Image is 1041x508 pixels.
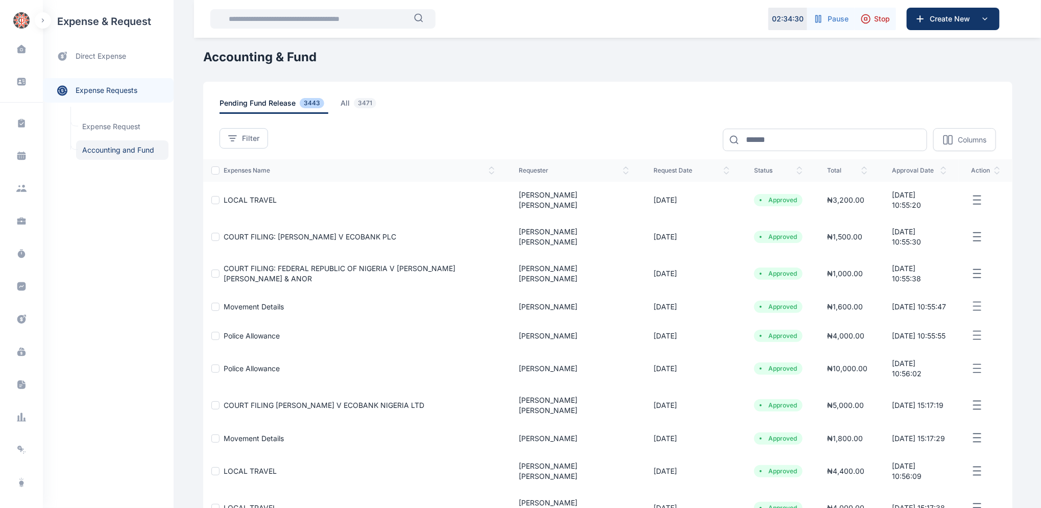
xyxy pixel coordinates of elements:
[641,182,742,219] td: [DATE]
[641,321,742,350] td: [DATE]
[758,303,798,311] li: Approved
[76,117,168,136] a: Expense Request
[758,434,798,443] li: Approved
[220,128,268,149] button: Filter
[220,98,341,114] a: pending fund release3443
[507,350,642,387] td: [PERSON_NAME]
[807,8,855,30] button: Pause
[519,166,630,175] span: requester
[341,98,393,114] a: all3471
[224,467,277,475] a: LOCAL TRAVEL
[892,166,947,175] span: approval Date
[880,350,959,387] td: [DATE] 10:56:02
[880,255,959,292] td: [DATE] 10:55:38
[880,424,959,453] td: [DATE] 15:17:29
[827,331,864,340] span: ₦ 4,000.00
[224,196,277,204] a: LOCAL TRAVEL
[300,98,324,108] span: 3443
[758,270,798,278] li: Approved
[758,401,798,409] li: Approved
[224,166,495,175] span: expenses Name
[971,166,1000,175] span: action
[224,364,280,373] a: Police Allowance
[758,332,798,340] li: Approved
[641,219,742,255] td: [DATE]
[220,98,328,114] span: pending fund release
[827,434,863,443] span: ₦ 1,800.00
[507,182,642,219] td: [PERSON_NAME] [PERSON_NAME]
[933,128,996,151] button: Columns
[354,98,376,108] span: 3471
[880,321,959,350] td: [DATE] 10:55:55
[641,350,742,387] td: [DATE]
[341,98,380,114] span: all
[224,401,424,409] a: COURT FILING [PERSON_NAME] V ECOBANK NIGERIA LTD
[758,233,798,241] li: Approved
[507,292,642,321] td: [PERSON_NAME]
[880,219,959,255] td: [DATE] 10:55:30
[758,365,798,373] li: Approved
[880,453,959,490] td: [DATE] 10:56:09
[641,292,742,321] td: [DATE]
[641,424,742,453] td: [DATE]
[880,292,959,321] td: [DATE] 10:55:47
[827,401,864,409] span: ₦ 5,000.00
[641,255,742,292] td: [DATE]
[758,467,798,475] li: Approved
[772,14,804,24] p: 02 : 34 : 30
[43,43,174,70] a: direct expense
[926,14,979,24] span: Create New
[507,255,642,292] td: [PERSON_NAME] [PERSON_NAME]
[641,387,742,424] td: [DATE]
[827,364,867,373] span: ₦ 10,000.00
[43,70,174,103] div: expense requests
[224,434,284,443] a: movement details
[76,51,126,62] span: direct expense
[76,140,168,160] a: Accounting and Fund
[758,196,798,204] li: Approved
[507,321,642,350] td: [PERSON_NAME]
[828,14,849,24] span: Pause
[907,8,1000,30] button: Create New
[958,135,986,145] p: Columns
[507,453,642,490] td: [PERSON_NAME] [PERSON_NAME]
[224,302,284,311] a: movement details
[242,133,259,143] span: Filter
[754,166,803,175] span: status
[827,166,867,175] span: total
[43,78,174,103] a: expense requests
[224,232,396,241] a: COURT FILING: [PERSON_NAME] V ECOBANK PLC
[827,302,863,311] span: ₦ 1,600.00
[827,467,864,475] span: ₦ 4,400.00
[874,14,890,24] span: Stop
[507,424,642,453] td: [PERSON_NAME]
[855,8,896,30] button: Stop
[880,387,959,424] td: [DATE] 15:17:19
[827,196,864,204] span: ₦ 3,200.00
[507,387,642,424] td: [PERSON_NAME] [PERSON_NAME]
[224,264,455,283] a: COURT FILING: FEDERAL REPUBLIC OF NIGERIA V [PERSON_NAME] [PERSON_NAME] & ANOR
[827,269,863,278] span: ₦ 1,000.00
[827,232,862,241] span: ₦ 1,500.00
[203,49,1012,65] h1: Accounting & Fund
[641,453,742,490] td: [DATE]
[653,166,730,175] span: request date
[224,331,280,340] a: Police Allowance
[880,182,959,219] td: [DATE] 10:55:20
[507,219,642,255] td: [PERSON_NAME] [PERSON_NAME]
